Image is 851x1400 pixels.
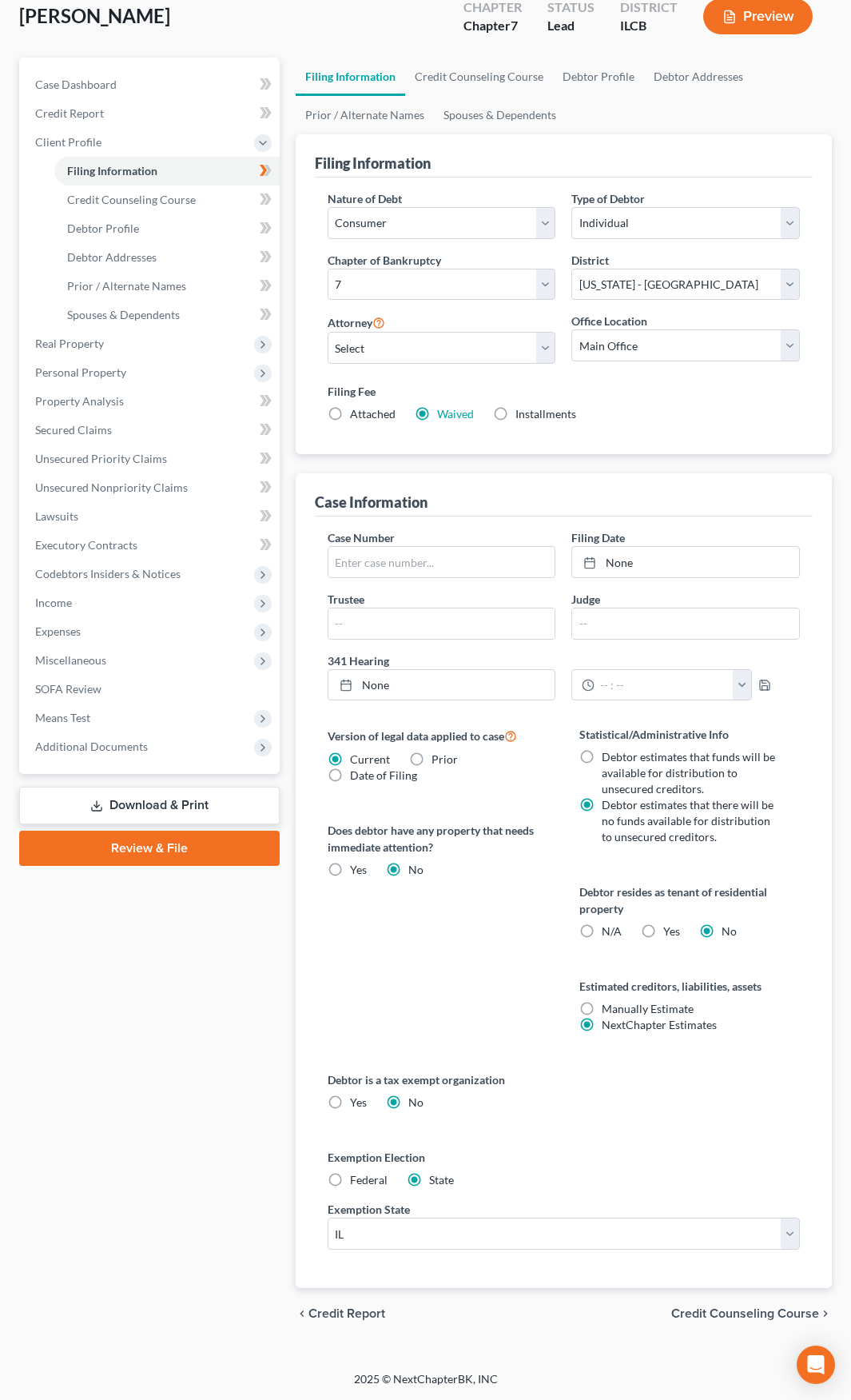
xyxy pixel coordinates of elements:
div: Filing Information [315,154,431,173]
a: None [328,670,555,700]
span: Yes [663,924,680,938]
label: Does debtor have any property that needs immediate attention? [328,822,548,856]
span: Unsecured Priority Claims [35,452,167,465]
a: Debtor Addresses [644,58,753,96]
span: Installments [515,407,576,421]
span: Property Analysis [35,394,124,408]
a: Secured Claims [22,416,280,445]
label: Filing Date [571,529,625,546]
span: No [408,863,424,876]
a: Executory Contracts [22,531,280,560]
span: Personal Property [35,365,126,379]
span: Additional Documents [35,740,148,753]
label: Statistical/Administrative Info [579,726,800,743]
span: Debtor Addresses [67,250,157,264]
div: ILCB [620,17,678,35]
label: 341 Hearing [320,652,808,669]
input: -- : -- [595,670,733,700]
span: [PERSON_NAME] [19,4,170,27]
span: Current [350,752,390,766]
div: Case Information [315,493,427,512]
span: Filing Information [67,164,157,177]
a: Filing Information [54,157,280,185]
label: Case Number [328,529,395,546]
div: Lead [547,17,595,35]
span: Client Profile [35,135,101,149]
span: Expenses [35,624,81,638]
span: Federal [350,1173,388,1187]
a: Debtor Addresses [54,243,280,272]
span: Secured Claims [35,423,112,437]
label: Exemption State [328,1201,410,1218]
label: Nature of Debt [328,190,402,207]
a: Property Analysis [22,387,280,416]
a: Case Dashboard [22,70,280,99]
a: Unsecured Nonpriority Claims [22,473,280,502]
span: Credit Report [308,1307,385,1320]
span: Spouses & Dependents [67,308,180,321]
span: Debtor Profile [67,221,139,235]
span: Attached [350,407,396,421]
span: Case Dashboard [35,78,117,91]
a: Filing Information [296,58,405,96]
span: Yes [350,1095,367,1109]
input: -- [328,608,555,639]
label: Debtor is a tax exempt organization [328,1071,800,1088]
span: Miscellaneous [35,653,106,667]
span: N/A [602,924,622,938]
a: Lawsuits [22,502,280,531]
span: Credit Report [35,106,104,120]
div: Open Intercom Messenger [797,1346,835,1384]
span: Lawsuits [35,509,78,523]
span: Manually Estimate [602,1002,694,1015]
a: Waived [437,407,474,421]
label: Version of legal data applied to case [328,726,548,745]
span: Prior / Alternate Names [67,279,186,293]
label: Office Location [571,313,647,329]
label: Type of Debtor [571,190,645,207]
span: Executory Contracts [35,538,137,552]
span: No [408,1095,424,1109]
a: Debtor Profile [54,214,280,243]
a: Prior / Alternate Names [296,96,434,134]
a: Unsecured Priority Claims [22,445,280,473]
label: District [571,252,609,269]
span: State [429,1173,454,1187]
input: Enter case number... [328,547,555,577]
div: 2025 © NextChapterBK, INC [42,1371,809,1400]
span: Prior [431,752,458,766]
a: Credit Counseling Course [405,58,553,96]
a: Prior / Alternate Names [54,272,280,301]
a: Download & Print [19,787,280,824]
label: Filing Fee [328,383,800,400]
a: Credit Report [22,99,280,128]
span: Credit Counseling Course [671,1307,819,1320]
span: 7 [511,18,518,33]
label: Chapter of Bankruptcy [328,252,441,269]
span: Real Property [35,337,104,350]
i: chevron_right [819,1307,832,1320]
span: Yes [350,863,367,876]
span: Debtor estimates that there will be no funds available for distribution to unsecured creditors. [602,798,773,844]
a: None [572,547,799,577]
input: -- [572,608,799,639]
span: Credit Counseling Course [67,193,196,206]
a: Debtor Profile [553,58,644,96]
button: chevron_left Credit Report [296,1307,385,1320]
label: Judge [571,591,600,608]
label: Debtor resides as tenant of residential property [579,883,800,917]
i: chevron_left [296,1307,308,1320]
div: Chapter [463,17,522,35]
span: Means Test [35,711,90,724]
label: Exemption Election [328,1149,800,1166]
span: SOFA Review [35,682,101,696]
label: Trustee [328,591,364,608]
a: SOFA Review [22,675,280,704]
span: Date of Filing [350,768,417,782]
span: Debtor estimates that funds will be available for distribution to unsecured creditors. [602,750,775,796]
label: Estimated creditors, liabilities, assets [579,978,800,995]
span: Unsecured Nonpriority Claims [35,481,188,494]
button: Credit Counseling Course chevron_right [671,1307,832,1320]
span: No [722,924,737,938]
span: Income [35,596,72,609]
